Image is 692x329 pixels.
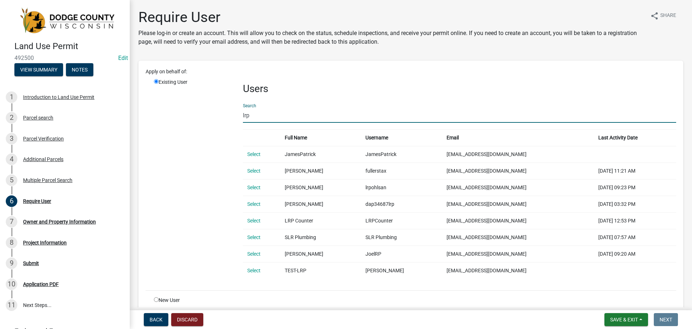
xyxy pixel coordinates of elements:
button: Notes [66,63,93,76]
div: 7 [6,216,17,228]
div: 8 [6,237,17,248]
button: shareShare [644,9,682,23]
a: Select [247,251,261,257]
div: Parcel search [23,115,53,120]
td: [DATE] 07:57 AM [594,229,676,246]
i: share [650,12,659,20]
span: Next [660,317,672,322]
td: TEST-LRP [280,262,361,279]
a: Select [247,268,261,273]
th: Last Activity Date [594,129,676,146]
td: [EMAIL_ADDRESS][DOMAIN_NAME] [442,246,594,262]
th: Full Name [280,129,361,146]
span: Share [660,12,676,20]
a: Select [247,218,261,224]
div: 11 [6,299,17,311]
td: [PERSON_NAME] [361,262,442,279]
div: Require User [23,199,51,204]
td: JamesPatrick [280,146,361,163]
td: [PERSON_NAME] [280,179,361,196]
td: [DATE] 11:21 AM [594,163,676,179]
td: lrpohlsan [361,179,442,196]
div: New User [148,296,238,304]
span: Back [150,317,163,322]
div: Submit [23,261,39,266]
wm-modal-confirm: Summary [14,67,63,73]
td: [PERSON_NAME] [280,163,361,179]
td: LRP Counter [280,212,361,229]
div: Apply on behalf of: [140,68,682,75]
td: [PERSON_NAME] [280,196,361,212]
td: JamesPatrick [361,146,442,163]
td: fullerstax [361,163,442,179]
button: Back [144,313,168,326]
td: JoelRP [361,246,442,262]
button: Discard [171,313,203,326]
button: Save & Exit [604,313,648,326]
div: 2 [6,112,17,124]
td: [EMAIL_ADDRESS][DOMAIN_NAME] [442,196,594,212]
div: Owner and Property Information [23,219,96,224]
span: Save & Exit [610,317,638,322]
div: Existing User [148,78,238,285]
div: Project Information [23,240,67,245]
td: [EMAIL_ADDRESS][DOMAIN_NAME] [442,212,594,229]
div: Application PDF [23,282,59,287]
div: Additional Parcels [23,157,63,162]
div: 3 [6,133,17,144]
a: Select [247,185,261,190]
h1: Require User [138,9,644,26]
wm-modal-confirm: Notes [66,67,93,73]
td: SLR Plumbing [361,229,442,246]
th: Email [442,129,594,146]
td: [DATE] 12:53 PM [594,212,676,229]
a: Select [247,151,261,157]
div: 4 [6,153,17,165]
div: 5 [6,174,17,186]
td: [EMAIL_ADDRESS][DOMAIN_NAME] [442,146,594,163]
div: 9 [6,257,17,269]
div: 1 [6,91,17,103]
button: View Summary [14,63,63,76]
th: Username [361,129,442,146]
td: [PERSON_NAME] [280,246,361,262]
td: dap34687lrp [361,196,442,212]
td: [DATE] 03:32 PM [594,196,676,212]
a: Edit [118,55,128,61]
a: Select [247,234,261,240]
td: SLR Plumbing [280,229,361,246]
img: Dodge County, Wisconsin [14,8,118,34]
td: [EMAIL_ADDRESS][DOMAIN_NAME] [442,179,594,196]
span: 492500 [14,55,115,61]
a: Select [247,168,261,174]
div: Introduction to Land Use Permit [23,95,94,100]
h3: Users [243,83,676,95]
div: Parcel Verification [23,136,64,141]
div: 6 [6,195,17,207]
p: Please log-in or create an account. This will allow you to check on the status, schedule inspecti... [138,29,644,46]
h4: Land Use Permit [14,41,124,52]
td: LRPCounter [361,212,442,229]
td: [EMAIL_ADDRESS][DOMAIN_NAME] [442,163,594,179]
a: Select [247,201,261,207]
td: [DATE] 09:23 PM [594,179,676,196]
wm-modal-confirm: Edit Application Number [118,55,128,61]
td: [EMAIL_ADDRESS][DOMAIN_NAME] [442,262,594,279]
td: [DATE] 09:20 AM [594,246,676,262]
div: Multiple Parcel Search [23,178,72,183]
div: 10 [6,278,17,290]
button: Next [654,313,678,326]
td: [EMAIL_ADDRESS][DOMAIN_NAME] [442,229,594,246]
